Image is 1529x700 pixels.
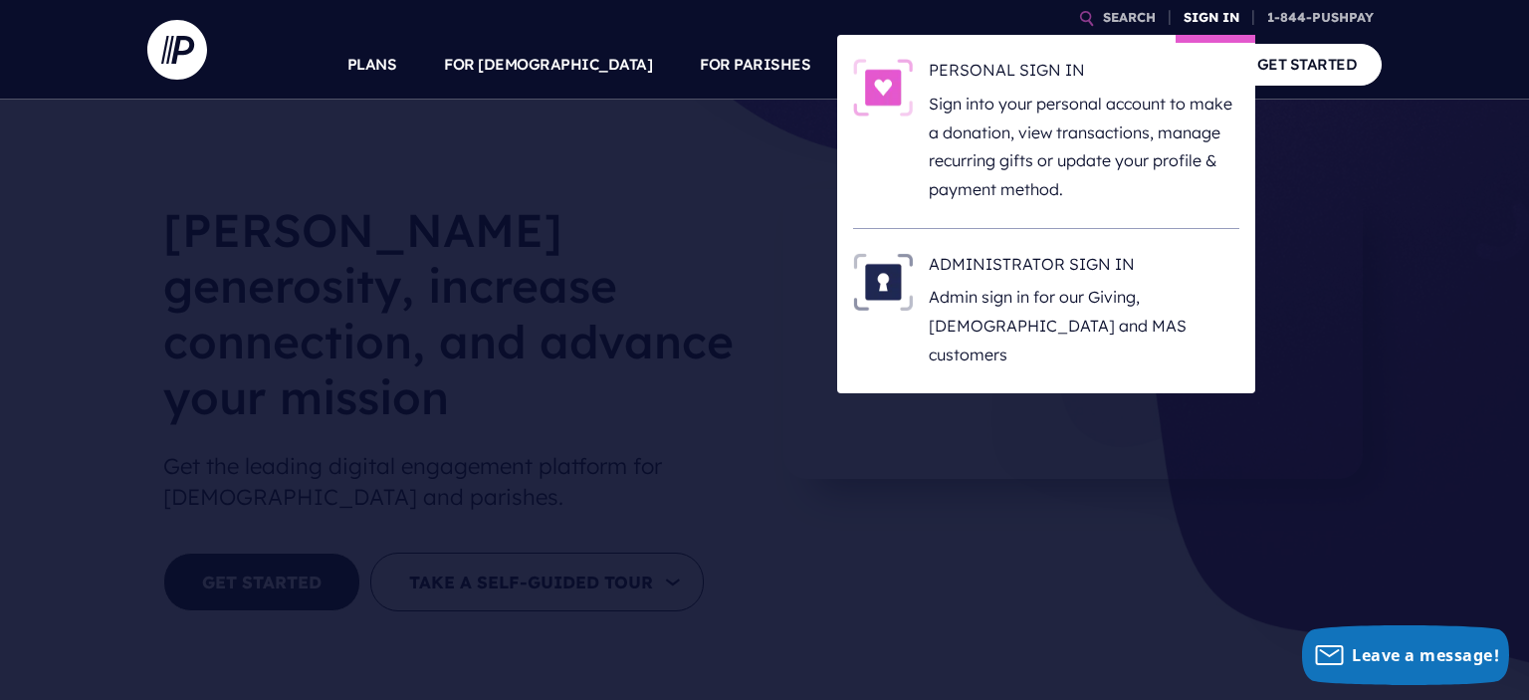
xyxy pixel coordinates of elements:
a: PLANS [347,30,397,100]
img: ADMINISTRATOR SIGN IN - Illustration [853,253,913,311]
h6: ADMINISTRATOR SIGN IN [929,253,1239,283]
p: Admin sign in for our Giving, [DEMOGRAPHIC_DATA] and MAS customers [929,283,1239,368]
a: ADMINISTRATOR SIGN IN - Illustration ADMINISTRATOR SIGN IN Admin sign in for our Giving, [DEMOGRA... [853,253,1239,369]
a: FOR [DEMOGRAPHIC_DATA] [444,30,652,100]
a: GET STARTED [1232,44,1383,85]
img: PERSONAL SIGN IN - Illustration [853,59,913,117]
span: Leave a message! [1352,644,1499,666]
a: COMPANY [1111,30,1185,100]
a: PERSONAL SIGN IN - Illustration PERSONAL SIGN IN Sign into your personal account to make a donati... [853,59,1239,204]
a: FOR PARISHES [700,30,810,100]
a: SOLUTIONS [858,30,947,100]
a: EXPLORE [994,30,1064,100]
button: Leave a message! [1302,625,1509,685]
p: Sign into your personal account to make a donation, view transactions, manage recurring gifts or ... [929,90,1239,204]
h6: PERSONAL SIGN IN [929,59,1239,89]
